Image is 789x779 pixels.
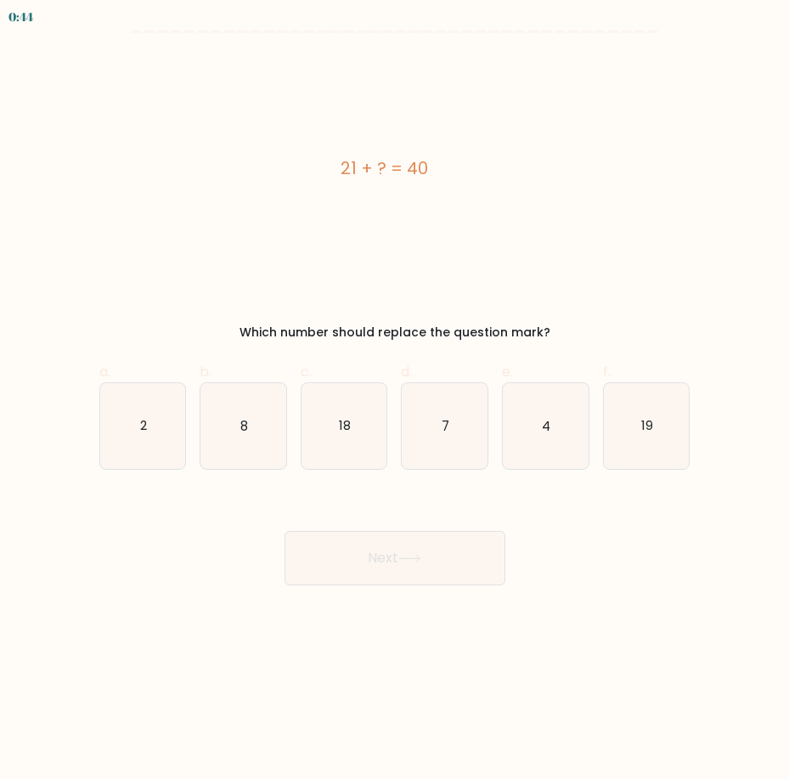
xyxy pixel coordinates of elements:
[110,324,680,342] div: Which number should replace the question mark?
[200,362,211,381] span: b.
[641,416,653,434] text: 19
[442,416,449,434] text: 7
[99,362,110,381] span: a.
[8,8,33,25] div: 0:44
[401,362,412,381] span: d.
[339,416,351,434] text: 18
[542,416,550,434] text: 4
[99,155,670,181] div: 21 + ? = 40
[502,362,513,381] span: e.
[240,416,248,434] text: 8
[140,416,147,434] text: 2
[603,362,611,381] span: f.
[285,531,505,585] button: Next
[301,362,312,381] span: c.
